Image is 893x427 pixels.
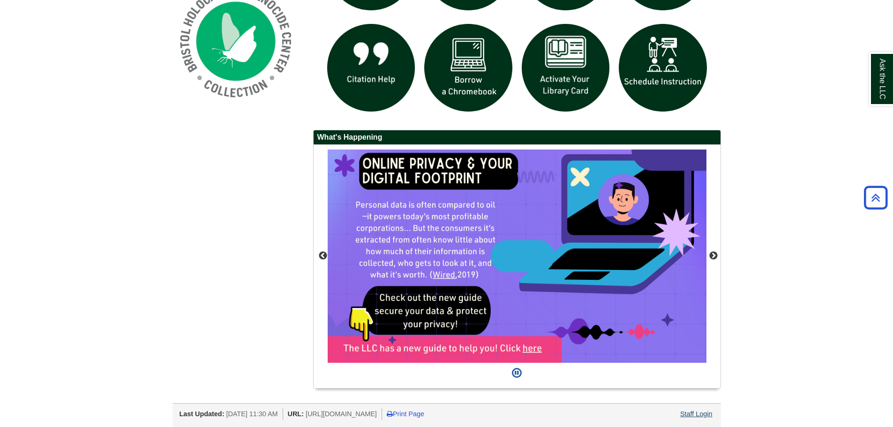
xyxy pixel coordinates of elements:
h2: What's Happening [314,130,720,145]
span: URL: [288,410,304,418]
a: Staff Login [680,410,713,418]
img: For faculty. Schedule Library Instruction icon links to form. [614,19,712,117]
button: Previous [318,251,328,261]
img: Borrow a chromebook icon links to the borrow a chromebook web page [420,19,517,117]
a: Print Page [387,410,424,418]
a: Back to Top [861,191,891,204]
button: Next [709,251,718,261]
span: [URL][DOMAIN_NAME] [306,410,377,418]
span: Last Updated: [180,410,225,418]
div: This box contains rotating images [328,150,706,363]
span: [DATE] 11:30 AM [226,410,278,418]
button: Pause [509,363,525,383]
img: citation help icon links to citation help guide page [323,19,420,117]
i: Print Page [387,411,393,417]
img: activate Library Card icon links to form to activate student ID into library card [517,19,615,117]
